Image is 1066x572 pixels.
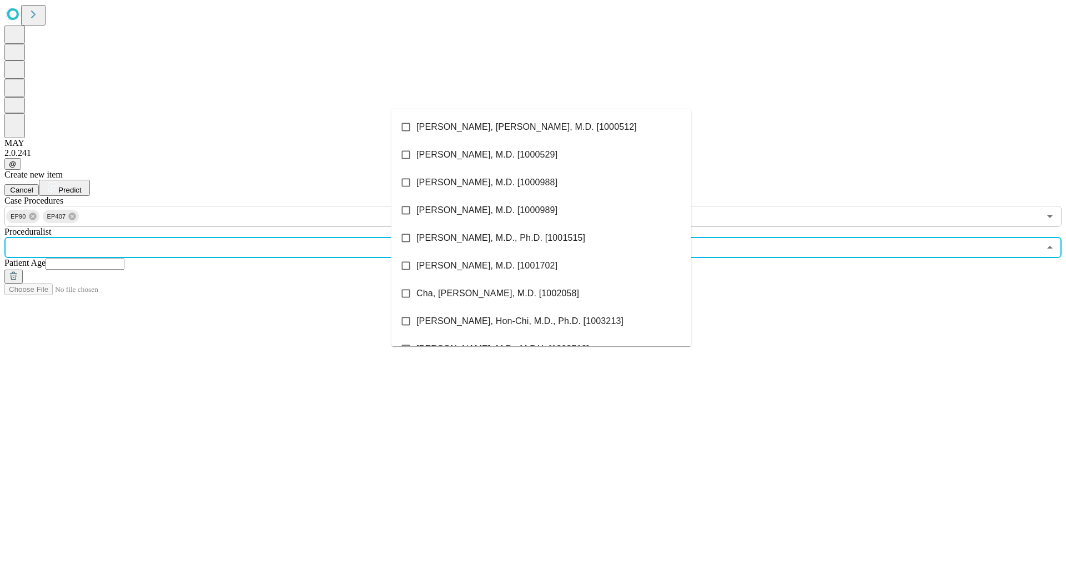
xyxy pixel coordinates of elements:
button: Open [1042,209,1058,224]
span: Cha, [PERSON_NAME], M.D. [1002058] [416,287,579,300]
span: EP407 [43,210,71,223]
div: EP407 [43,210,79,223]
span: [PERSON_NAME], M.D. [1000988] [416,176,557,189]
button: Close [1042,240,1058,255]
div: EP90 [6,210,39,223]
button: @ [4,158,21,170]
span: [PERSON_NAME], [PERSON_NAME], M.D. [1000512] [416,120,637,134]
button: Cancel [4,184,39,196]
span: [PERSON_NAME], M.D. [1000989] [416,204,557,217]
span: [PERSON_NAME], Hon-Chi, M.D., Ph.D. [1003213] [416,315,623,328]
div: 2.0.241 [4,148,1062,158]
span: Create new item [4,170,63,179]
span: Scheduled Procedure [4,196,63,205]
span: Predict [58,186,81,194]
span: @ [9,160,17,168]
span: EP90 [6,210,31,223]
span: [PERSON_NAME], M.D., Ph.D. [1001515] [416,231,585,245]
div: MAY [4,138,1062,148]
button: Predict [39,180,90,196]
span: Cancel [10,186,33,194]
span: [PERSON_NAME], M.D. [1000529] [416,148,557,161]
span: Proceduralist [4,227,51,236]
span: Patient Age [4,258,46,267]
span: [PERSON_NAME], M.D., M.P.H. [1003510] [416,342,589,356]
span: [PERSON_NAME], M.D. [1001702] [416,259,557,272]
